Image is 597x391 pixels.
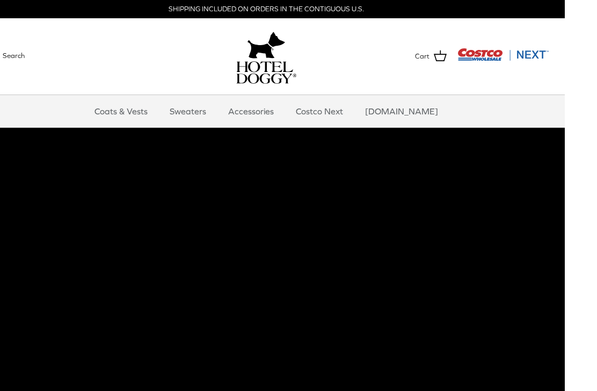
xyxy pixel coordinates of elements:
[160,95,216,127] a: Sweaters
[247,29,285,61] img: hoteldoggy.com
[415,51,429,62] span: Cart
[286,95,353,127] a: Costco Next
[457,55,549,63] a: Visit Costco Next
[85,95,157,127] a: Coats & Vests
[236,61,296,84] img: hoteldoggycom
[3,52,25,60] span: Search
[415,49,447,63] a: Cart
[457,48,549,61] img: Costco Next
[236,29,296,84] a: hoteldoggy.com hoteldoggycom
[355,95,448,127] a: [DOMAIN_NAME]
[219,95,283,127] a: Accessories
